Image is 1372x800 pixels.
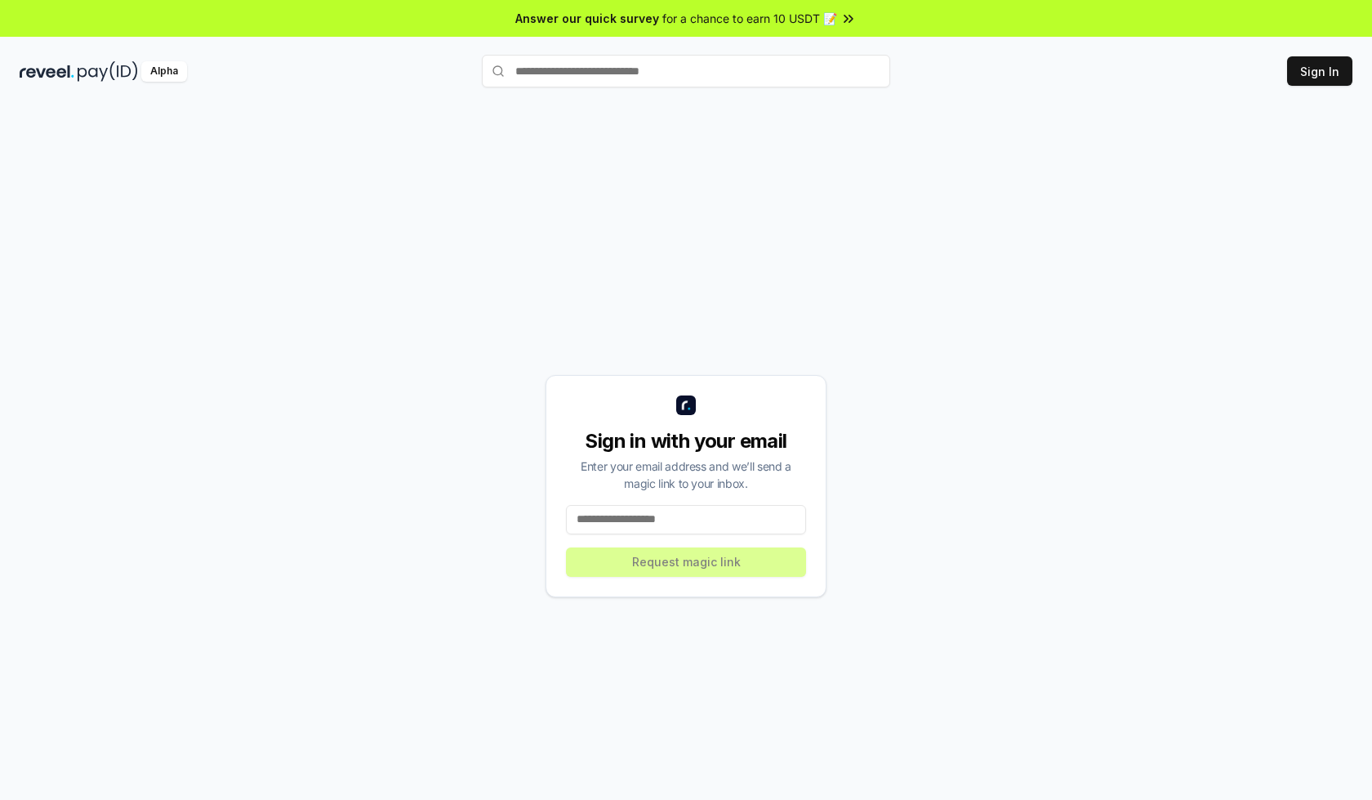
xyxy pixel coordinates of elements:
[20,61,74,82] img: reveel_dark
[1287,56,1352,86] button: Sign In
[141,61,187,82] div: Alpha
[566,458,806,492] div: Enter your email address and we’ll send a magic link to your inbox.
[78,61,138,82] img: pay_id
[676,396,696,415] img: logo_small
[515,10,659,27] span: Answer our quick survey
[662,10,837,27] span: for a chance to earn 10 USDT 📝
[566,428,806,454] div: Sign in with your email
